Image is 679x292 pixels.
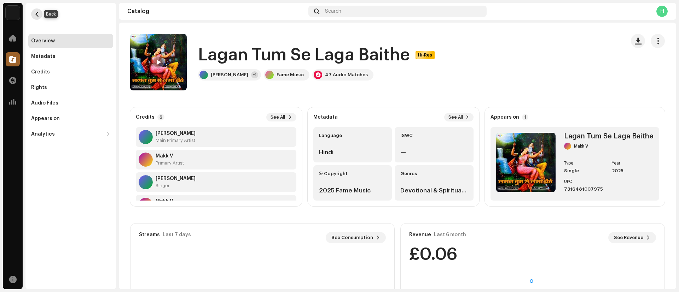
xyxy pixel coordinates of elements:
div: Type [564,161,606,165]
div: 2025 [612,168,654,174]
div: Analytics [31,131,55,137]
h1: Lagan Tum Se Laga Baithe [198,44,410,66]
re-m-nav-item: Metadata [28,49,113,64]
span: See Revenue [614,231,643,245]
button: See Consumption [326,232,386,243]
span: Search [325,8,341,14]
div: Ⓟ Copyright [319,171,387,177]
div: 7316481007975 [564,186,606,192]
div: Year [612,161,654,165]
div: Makk V [574,143,588,149]
div: +1 [251,71,258,78]
re-m-nav-item: Overview [28,34,113,48]
p-badge: 1 [522,114,528,120]
img: 5e0b14aa-8188-46af-a2b3-2644d628e69a [6,6,20,20]
div: 47 Audio Matches [325,72,368,78]
img: db2efb55-a137-4106-9bff-490cdf3aec0f [130,34,187,90]
div: Primary Artist [156,160,184,166]
re-m-nav-dropdown: Analytics [28,127,113,141]
div: Streams [139,232,160,238]
re-m-nav-item: Rights [28,81,113,95]
strong: Appears on [491,114,519,120]
div: Appears on [31,116,60,121]
div: Audio Files [31,100,58,106]
re-m-nav-item: Audio Files [28,96,113,110]
div: Catalog [127,8,306,14]
strong: Makk V [156,153,184,159]
div: Rights [31,85,47,90]
div: Genres [400,171,468,177]
strong: Makk V [156,198,176,204]
div: 2025 Fame Music [319,186,387,195]
div: Revenue [409,232,431,238]
img: db2efb55-a137-4106-9bff-490cdf3aec0f [496,133,556,192]
div: Main Primary Artist [156,138,196,143]
div: Language [319,133,387,138]
re-m-nav-item: Appears on [28,112,113,126]
div: H [656,6,668,17]
div: Lagan Tum Se Laga Baithe [564,133,654,140]
strong: Credits [136,114,155,120]
div: Fame Music [277,72,304,78]
strong: Metadata [313,114,338,120]
button: See Revenue [608,232,656,243]
span: Hi-Res [416,52,434,58]
div: [PERSON_NAME] [211,72,248,78]
re-m-nav-item: Credits [28,65,113,79]
button: See All [266,113,296,121]
div: Last 7 days [163,232,191,238]
strong: Kiran Negi [156,131,196,136]
div: Singer [156,183,196,189]
span: See Consumption [331,231,373,245]
button: See All [444,113,474,121]
div: UPC [564,179,606,184]
div: Single [564,168,606,174]
div: Credits [31,69,50,75]
div: Last 6 month [434,232,466,238]
p-badge: 6 [157,114,164,120]
div: Devotional & Spiritual, Devotional & Spiritual [400,186,468,195]
div: — [400,148,468,157]
div: Overview [31,38,55,44]
div: ISWC [400,133,468,138]
span: See All [271,114,285,120]
div: Metadata [31,54,56,59]
strong: Kiran Negi [156,176,196,181]
div: Hindi [319,148,387,157]
span: See All [448,114,463,120]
